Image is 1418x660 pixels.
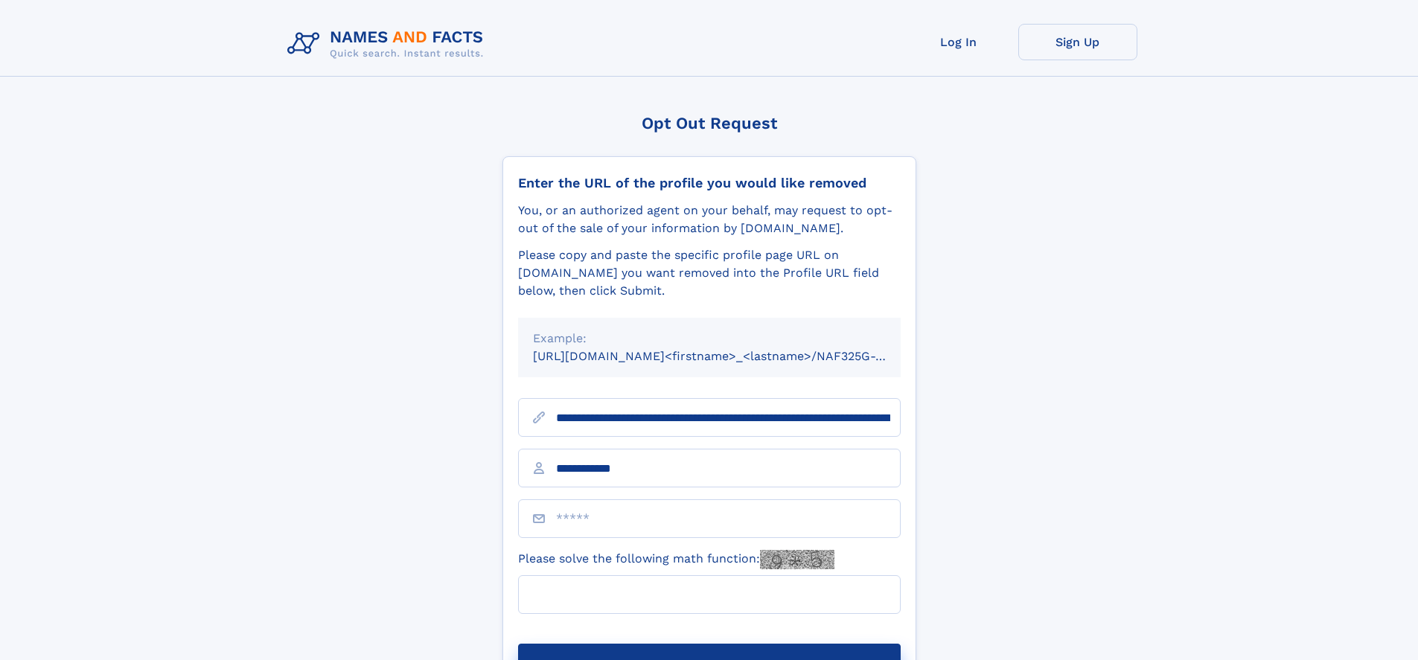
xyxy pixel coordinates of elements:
div: You, or an authorized agent on your behalf, may request to opt-out of the sale of your informatio... [518,202,901,237]
div: Enter the URL of the profile you would like removed [518,175,901,191]
small: [URL][DOMAIN_NAME]<firstname>_<lastname>/NAF325G-xxxxxxxx [533,349,929,363]
a: Sign Up [1018,24,1137,60]
img: Logo Names and Facts [281,24,496,64]
div: Opt Out Request [502,114,916,132]
label: Please solve the following math function: [518,550,834,569]
a: Log In [899,24,1018,60]
div: Example: [533,330,886,347]
div: Please copy and paste the specific profile page URL on [DOMAIN_NAME] you want removed into the Pr... [518,246,901,300]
